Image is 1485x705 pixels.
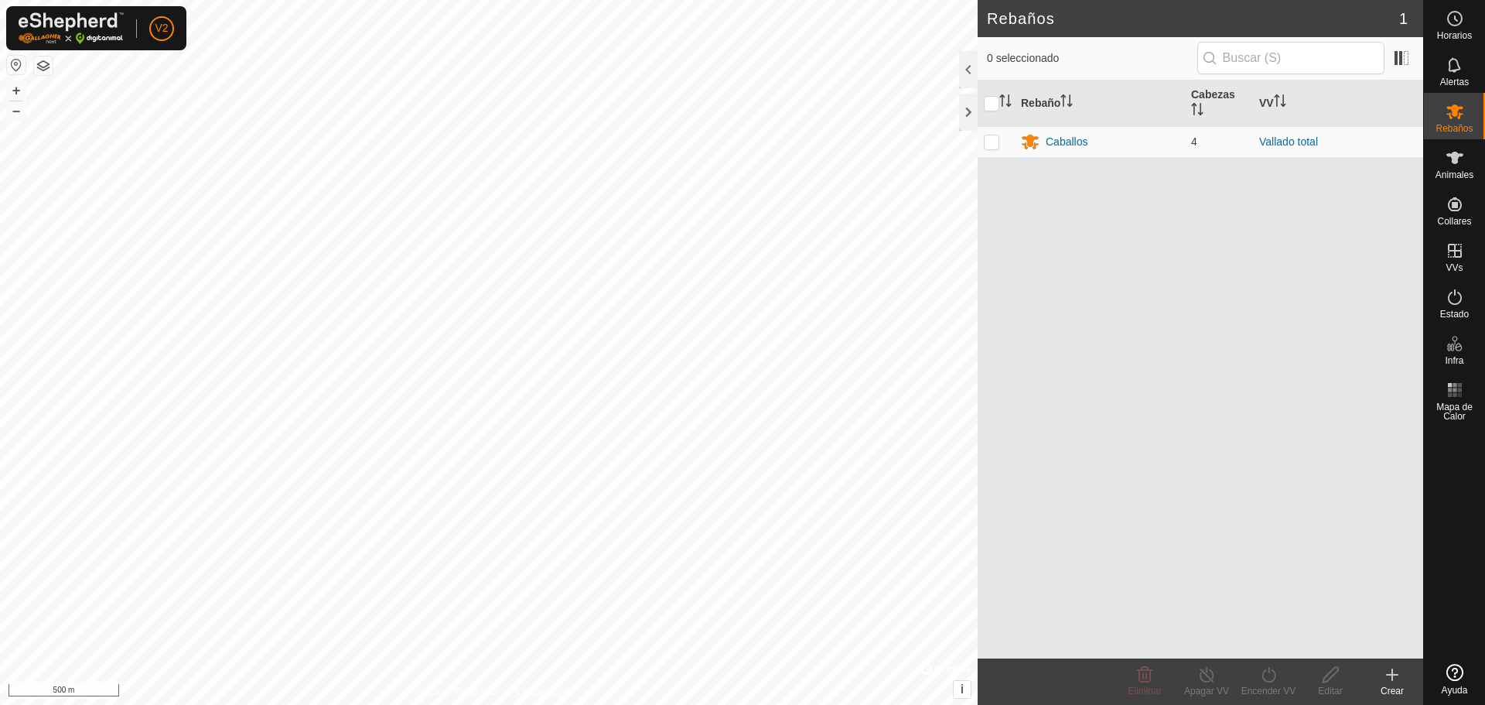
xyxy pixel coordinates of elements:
[7,101,26,120] button: –
[1446,263,1463,272] span: VVs
[7,81,26,100] button: +
[1445,356,1463,365] span: Infra
[34,56,53,75] button: Capas del Mapa
[954,681,971,698] button: i
[1274,97,1286,109] p-sorticon: Activar para ordenar
[1259,135,1318,148] a: Vallado total
[1440,77,1469,87] span: Alertas
[1060,97,1073,109] p-sorticon: Activar para ordenar
[1299,684,1361,698] div: Editar
[1399,7,1408,30] span: 1
[1435,124,1473,133] span: Rebaños
[999,97,1012,109] p-sorticon: Activar para ordenar
[1015,80,1185,127] th: Rebaño
[409,685,498,699] a: Política de Privacidad
[1437,217,1471,226] span: Collares
[1046,134,1087,150] div: Caballos
[7,56,26,74] button: Restablecer Mapa
[961,683,964,696] span: i
[1191,135,1197,148] span: 4
[1191,105,1203,118] p-sorticon: Activar para ordenar
[1176,684,1237,698] div: Apagar VV
[1424,658,1485,701] a: Ayuda
[1237,684,1299,698] div: Encender VV
[1435,170,1473,180] span: Animales
[1253,80,1423,127] th: VV
[1437,31,1472,40] span: Horarios
[1185,80,1253,127] th: Cabezas
[1128,686,1161,696] span: Eliminar
[1428,402,1481,421] span: Mapa de Calor
[1197,42,1384,74] input: Buscar (S)
[517,685,568,699] a: Contáctenos
[987,9,1399,28] h2: Rebaños
[1361,684,1423,698] div: Crear
[1442,686,1468,695] span: Ayuda
[1440,310,1469,319] span: Estado
[19,12,124,44] img: Logo Gallagher
[155,20,168,36] span: V2
[987,50,1197,67] span: 0 seleccionado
